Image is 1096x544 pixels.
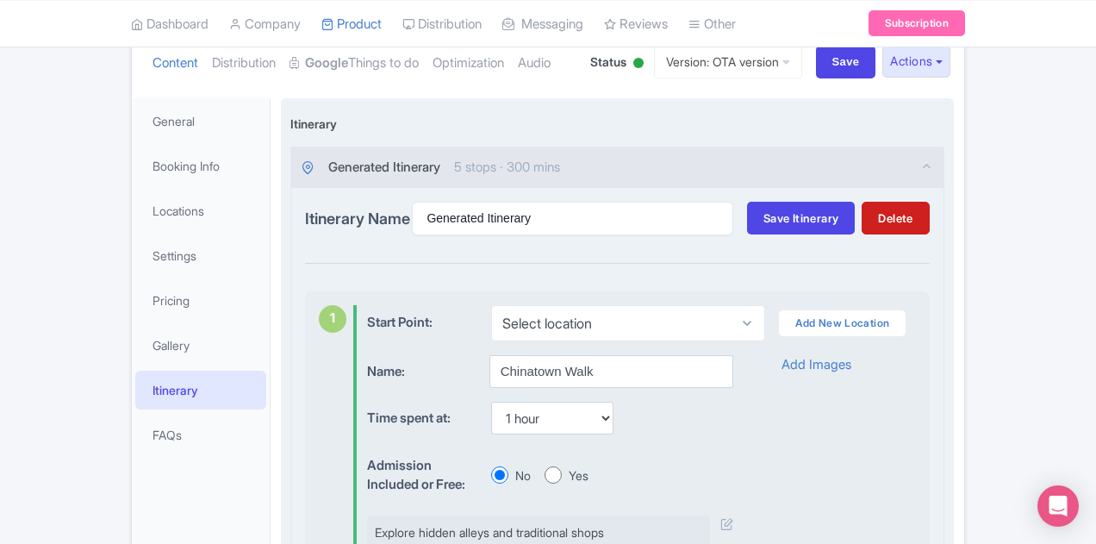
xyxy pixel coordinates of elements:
[135,326,266,365] a: Gallery
[1037,485,1079,527] div: Open Intercom Messenger
[135,147,266,185] a: Booking Info
[367,402,477,428] label: Time spent at:
[412,202,733,235] input: e.g., Summer Road Trip
[135,236,266,275] a: Settings
[305,207,412,230] label: Itinerary Name
[367,306,433,333] label: Start Point:
[518,36,551,91] a: Audio
[290,36,419,91] a: GoogleThings to do
[747,202,855,234] button: Save Itinerary
[367,449,477,495] label: Admission Included or Free:
[454,158,560,178] span: 5 stops · 300 mins
[630,51,647,78] div: Active
[433,36,504,91] a: Optimization
[816,46,876,78] input: Save
[135,102,266,141] a: General
[779,310,906,336] a: Add New Location
[319,305,346,333] div: 1
[763,211,838,225] span: Save Itinerary
[135,371,266,410] a: Itinerary
[375,523,701,541] p: Explore hidden alleys and traditional shops
[590,53,626,71] span: Status
[135,416,266,454] a: FAQs
[882,46,950,78] button: Actions
[290,115,337,133] label: Itinerary
[153,36,198,91] a: Content
[862,202,929,234] button: Delete
[135,191,266,230] a: Locations
[782,355,851,375] a: Add Images
[212,36,276,91] a: Distribution
[569,466,588,485] label: Yes
[135,281,266,320] a: Pricing
[305,53,348,73] strong: Google
[515,466,531,485] label: No
[328,158,440,178] span: Generated Itinerary
[654,45,802,78] a: Version: OTA version
[869,10,965,36] a: Subscription
[367,355,476,382] label: Name:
